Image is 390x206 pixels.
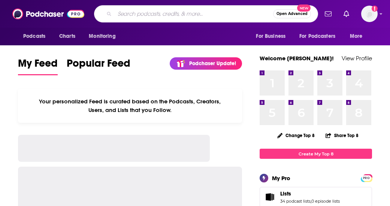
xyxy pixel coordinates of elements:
div: My Pro [272,175,290,182]
button: open menu [251,29,295,43]
span: For Business [256,31,285,42]
button: Show profile menu [361,6,378,22]
span: For Podcasters [299,31,335,42]
a: Lists [280,190,340,197]
a: 34 podcast lists [280,199,311,204]
button: Open AdvancedNew [273,9,311,18]
button: Share Top 8 [325,128,359,143]
span: Podcasts [23,31,45,42]
input: Search podcasts, credits, & more... [115,8,273,20]
span: New [297,4,311,12]
div: Your personalized Feed is curated based on the Podcasts, Creators, Users, and Lists that you Follow. [18,89,242,123]
a: View Profile [342,55,372,62]
button: open menu [18,29,55,43]
img: User Profile [361,6,378,22]
a: Charts [54,29,80,43]
span: Open Advanced [276,12,308,16]
a: My Feed [18,57,58,75]
button: open menu [294,29,346,43]
a: Show notifications dropdown [322,7,335,20]
a: Popular Feed [67,57,130,75]
span: Charts [59,31,75,42]
p: Podchaser Update! [189,60,236,67]
button: Change Top 8 [273,131,319,140]
span: Monitoring [89,31,115,42]
span: Lists [280,190,291,197]
a: PRO [362,175,371,181]
a: Create My Top 8 [260,149,372,159]
span: Logged in as AtriaBooks [361,6,378,22]
a: 0 episode lists [311,199,340,204]
a: Lists [262,192,277,202]
img: Podchaser - Follow, Share and Rate Podcasts [12,7,84,21]
span: My Feed [18,57,58,74]
div: Search podcasts, credits, & more... [94,5,318,22]
button: open menu [345,29,372,43]
a: Welcome [PERSON_NAME]! [260,55,334,62]
svg: Add a profile image [372,6,378,12]
a: Show notifications dropdown [341,7,352,20]
span: More [350,31,363,42]
button: open menu [84,29,125,43]
span: Popular Feed [67,57,130,74]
